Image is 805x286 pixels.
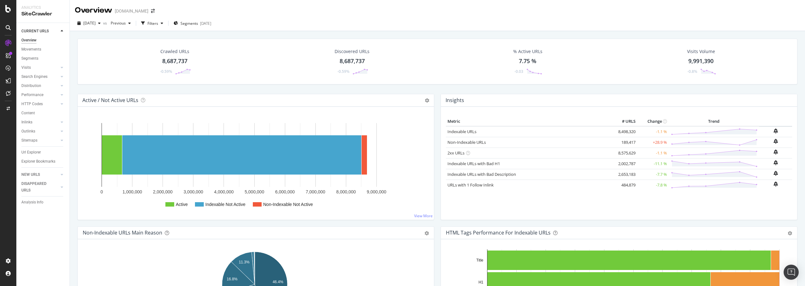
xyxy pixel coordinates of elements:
a: Indexable URLs with Bad Description [447,171,516,177]
div: Non-Indexable URLs Main Reason [83,229,162,236]
td: -7.7 % [637,169,669,180]
div: [DOMAIN_NAME] [115,8,148,14]
div: HTML Tags Performance for Indexable URLs [446,229,551,236]
div: gear [425,231,429,235]
td: -11.1 % [637,158,669,169]
div: -0.59% [160,69,172,74]
button: Segments[DATE] [171,18,214,28]
button: Filters [139,18,166,28]
div: gear [788,231,792,235]
th: Change [637,117,669,126]
button: [DATE] [75,18,103,28]
div: Performance [21,92,43,98]
span: vs [103,20,108,26]
td: -1.1 % [637,126,669,137]
div: SiteCrawler [21,10,64,18]
a: Indexable URLs with Bad H1 [447,161,500,166]
a: View More [414,213,433,219]
div: Inlinks [21,119,32,126]
div: NEW URLS [21,171,40,178]
text: 8,000,000 [336,189,356,194]
a: Movements [21,46,65,53]
svg: A chart. [83,117,427,215]
h4: Active / Not Active URLs [82,96,138,105]
td: -1.1 % [637,148,669,158]
div: Movements [21,46,41,53]
text: 16.8% [227,277,237,281]
div: 7.75 % [519,57,536,65]
div: Analysis Info [21,199,43,206]
a: Analysis Info [21,199,65,206]
div: Filters [147,21,158,26]
div: bell-plus [774,128,778,133]
button: Previous [108,18,133,28]
td: 189,417 [612,137,637,148]
text: Non-Indexable Not Active [263,202,313,207]
a: DISAPPEARED URLS [21,181,59,194]
div: 8,687,737 [162,57,187,65]
div: 8,687,737 [340,57,365,65]
div: 9,991,390 [688,57,713,65]
text: 46.4% [273,280,283,284]
div: % Active URLs [513,48,542,55]
text: 4,000,000 [214,189,234,194]
td: 2,653,183 [612,169,637,180]
th: Trend [669,117,759,126]
a: Outlinks [21,128,59,135]
div: -0.59% [337,69,349,74]
a: Overview [21,37,65,44]
a: Segments [21,55,65,62]
div: Visits Volume [687,48,715,55]
text: Title [476,258,484,262]
div: bell-plus [774,139,778,144]
div: Overview [75,5,112,16]
div: -0.8% [687,69,697,74]
div: -0.03 [514,69,523,74]
text: H1 [479,280,484,284]
h4: Insights [446,96,464,105]
div: Open Intercom Messenger [784,265,799,280]
th: # URLS [612,117,637,126]
div: Sitemaps [21,137,37,144]
div: Url Explorer [21,149,41,156]
td: 2,002,787 [612,158,637,169]
div: bell-plus [774,149,778,154]
a: Explorer Bookmarks [21,158,65,165]
a: Sitemaps [21,137,59,144]
a: HTTP Codes [21,101,59,107]
div: [DATE] [200,21,211,26]
a: CURRENT URLS [21,28,59,35]
div: Crawled URLs [160,48,189,55]
a: Non-Indexable URLs [447,139,486,145]
text: Indexable Not Active [205,202,246,207]
div: bell-plus [774,160,778,165]
span: Segments [180,21,198,26]
div: Analytics [21,5,64,10]
text: 11.3% [239,260,249,264]
div: Visits [21,64,31,71]
text: 3,000,000 [184,189,203,194]
div: HTTP Codes [21,101,43,107]
div: DISAPPEARED URLS [21,181,53,194]
text: 9,000,000 [367,189,386,194]
td: 8,575,629 [612,148,637,158]
text: Active [176,202,188,207]
i: Options [425,98,429,103]
a: Performance [21,92,59,98]
text: 0 [101,189,103,194]
a: Content [21,110,65,116]
span: Previous [108,20,126,26]
div: CURRENT URLS [21,28,49,35]
a: Url Explorer [21,149,65,156]
text: 2,000,000 [153,189,173,194]
div: Distribution [21,83,41,89]
td: 8,498,320 [612,126,637,137]
span: 2025 Aug. 29th [83,20,96,26]
div: Explorer Bookmarks [21,158,55,165]
div: Search Engines [21,73,47,80]
td: 484,879 [612,180,637,190]
td: -7.8 % [637,180,669,190]
a: Distribution [21,83,59,89]
a: Inlinks [21,119,59,126]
